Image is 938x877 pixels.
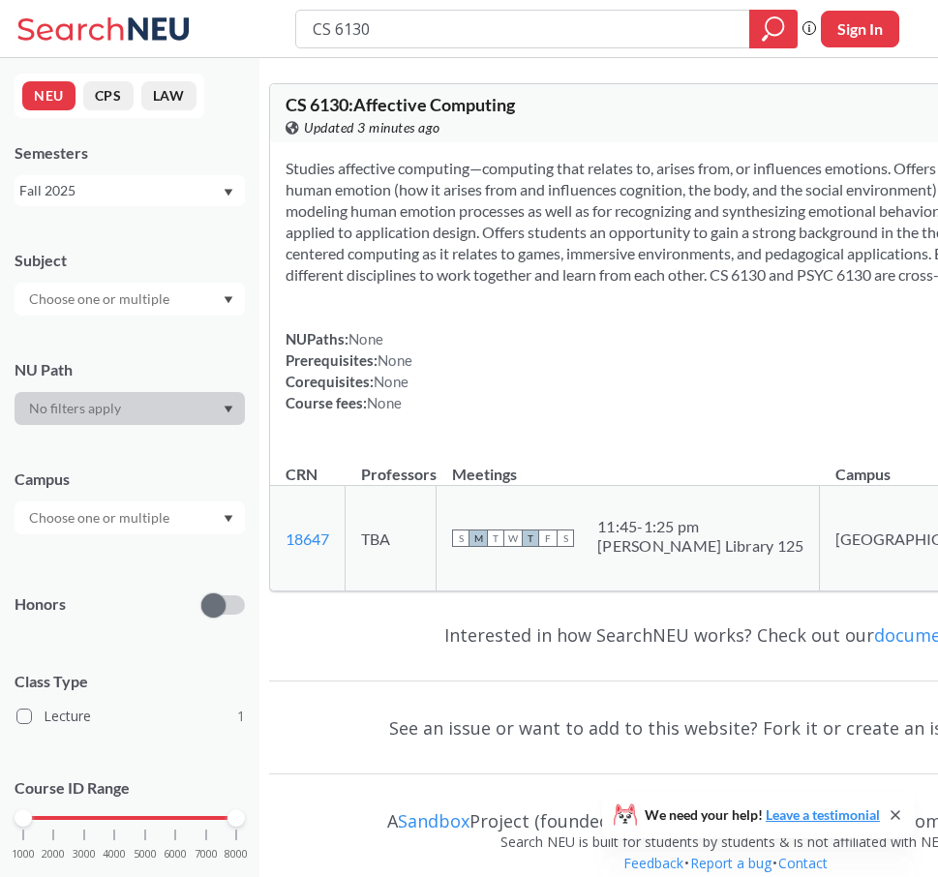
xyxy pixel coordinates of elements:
a: Feedback [622,854,684,872]
div: NU Path [15,359,245,380]
span: None [348,330,383,348]
svg: Dropdown arrow [224,406,233,413]
span: None [367,394,402,411]
a: Leave a testimonial [766,806,880,823]
p: Honors [15,593,66,616]
div: Fall 2025 [19,180,222,201]
label: Lecture [16,704,245,729]
input: Choose one or multiple [19,506,182,529]
span: M [469,529,487,547]
button: LAW [141,81,197,110]
svg: Dropdown arrow [224,189,233,197]
div: Subject [15,250,245,271]
span: 1000 [12,849,35,860]
span: Updated 3 minutes ago [304,117,440,138]
a: 18647 [286,529,329,548]
span: We need your help! [645,808,880,822]
span: 1 [237,706,245,727]
span: S [557,529,574,547]
span: 2000 [42,849,65,860]
span: None [374,373,408,390]
span: 6000 [164,849,187,860]
th: Meetings [437,444,820,486]
span: CS 6130 : Affective Computing [286,94,515,115]
input: Class, professor, course number, "phrase" [311,13,736,45]
div: CRN [286,464,318,485]
div: Dropdown arrow [15,283,245,316]
a: Sandbox [398,809,469,832]
span: T [522,529,539,547]
button: Sign In [821,11,899,47]
span: 8000 [225,849,248,860]
div: magnifying glass [749,10,798,48]
div: Fall 2025Dropdown arrow [15,175,245,206]
div: Dropdown arrow [15,501,245,534]
span: 3000 [73,849,96,860]
span: 7000 [195,849,218,860]
span: W [504,529,522,547]
span: 4000 [103,849,126,860]
span: 5000 [134,849,157,860]
th: Professors [346,444,437,486]
span: S [452,529,469,547]
input: Choose one or multiple [19,287,182,311]
svg: Dropdown arrow [224,515,233,523]
button: NEU [22,81,76,110]
div: [PERSON_NAME] Library 125 [597,536,803,556]
a: Contact [777,854,829,872]
div: Campus [15,469,245,490]
svg: Dropdown arrow [224,296,233,304]
td: TBA [346,486,437,591]
div: Dropdown arrow [15,392,245,425]
p: Course ID Range [15,777,245,800]
span: F [539,529,557,547]
span: Class Type [15,671,245,692]
span: T [487,529,504,547]
svg: magnifying glass [762,15,785,43]
button: CPS [83,81,134,110]
span: None [378,351,412,369]
div: NUPaths: Prerequisites: Corequisites: Course fees: [286,328,412,413]
div: Semesters [15,142,245,164]
a: Report a bug [689,854,772,872]
div: 11:45 - 1:25 pm [597,517,803,536]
